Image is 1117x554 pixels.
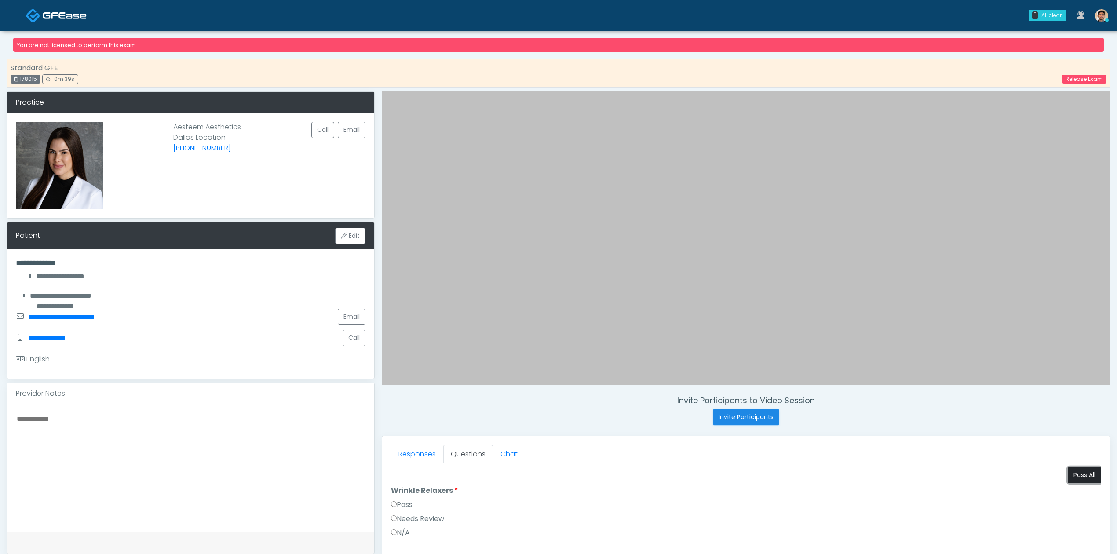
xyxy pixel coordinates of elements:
label: N/A [391,528,410,538]
a: Responses [391,445,443,463]
div: Practice [7,92,374,113]
label: Needs Review [391,514,444,524]
span: 0m 39s [54,75,74,83]
input: Pass [391,501,397,507]
img: Docovia [26,8,40,23]
div: English [16,354,50,364]
img: Kenner Medina [1095,9,1108,22]
strong: Standard GFE [11,63,58,73]
h4: Invite Participants to Video Session [382,396,1110,405]
button: Pass All [1068,467,1101,483]
button: Edit [335,228,365,244]
label: Pass [391,499,412,510]
a: 0 All clear! [1023,6,1072,25]
div: All clear! [1041,11,1063,19]
div: 0 [1032,11,1038,19]
a: [PHONE_NUMBER] [173,143,231,153]
img: Docovia [43,11,87,20]
a: Release Exam [1062,75,1106,84]
button: Call [311,122,334,138]
a: Email [338,309,365,325]
a: Docovia [26,1,87,29]
button: Open LiveChat chat widget [7,4,33,30]
a: Chat [493,445,525,463]
div: Provider Notes [7,383,374,404]
small: You are not licensed to perform this exam. [17,41,137,49]
div: Patient [16,230,40,241]
a: Email [338,122,365,138]
input: N/A [391,529,397,535]
input: Needs Review [391,515,397,521]
img: Provider image [16,122,103,209]
label: Wrinkle Relaxers [391,485,458,496]
a: Questions [443,445,493,463]
div: 178015 [11,75,40,84]
p: Aesteem Aesthetics Dallas Location [173,122,241,202]
button: Call [343,330,365,346]
button: Invite Participants [713,409,779,425]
